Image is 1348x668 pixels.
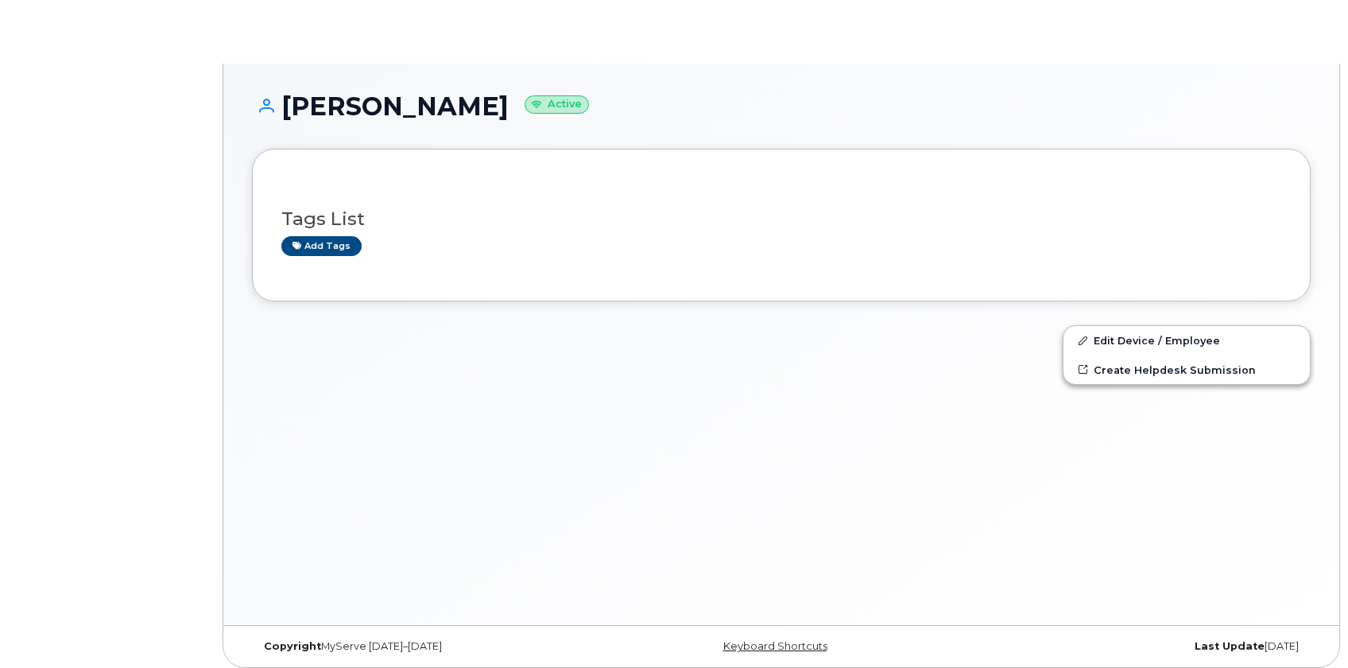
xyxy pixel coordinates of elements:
a: Edit Device / Employee [1063,326,1310,355]
a: Add tags [281,236,362,256]
h1: [PERSON_NAME] [252,92,1311,120]
strong: Last Update [1195,640,1265,652]
div: [DATE] [958,640,1311,653]
a: Create Helpdesk Submission [1063,355,1310,384]
strong: Copyright [264,640,321,652]
small: Active [525,95,589,114]
div: MyServe [DATE]–[DATE] [252,640,605,653]
h3: Tags List [281,209,1281,229]
a: Keyboard Shortcuts [723,640,827,652]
